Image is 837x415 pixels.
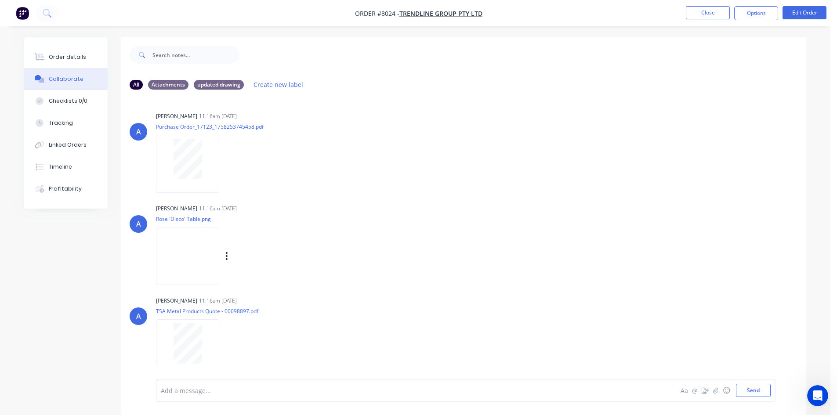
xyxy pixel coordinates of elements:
[49,75,83,83] div: Collaborate
[355,9,399,18] span: Order #8024 -
[136,311,141,321] div: A
[249,79,308,90] button: Create new label
[24,46,108,68] button: Order details
[49,163,72,171] div: Timeline
[783,6,826,19] button: Edit Order
[24,68,108,90] button: Collaborate
[156,205,197,213] div: [PERSON_NAME]
[199,112,237,120] div: 11:16am [DATE]
[734,6,778,20] button: Options
[807,385,828,406] iframe: Intercom live chat
[736,384,771,397] button: Send
[49,119,73,127] div: Tracking
[721,385,732,396] button: ☺
[689,385,700,396] button: @
[156,112,197,120] div: [PERSON_NAME]
[156,307,258,315] p: TSA Metal Products Quote - 00098897.pdf
[156,297,197,305] div: [PERSON_NAME]
[136,219,141,229] div: A
[24,112,108,134] button: Tracking
[156,123,264,130] p: Purchase Order_17123_1758253745458.pdf
[194,80,244,90] div: updated drawing
[156,215,317,223] p: Rose 'Disco' Table.png
[148,80,188,90] div: Attachments
[399,9,482,18] a: Trendline Group Pty Ltd
[686,6,730,19] button: Close
[199,297,237,305] div: 11:16am [DATE]
[24,156,108,178] button: Timeline
[130,80,143,90] div: All
[24,134,108,156] button: Linked Orders
[679,385,689,396] button: Aa
[152,46,239,64] input: Search notes...
[136,126,141,137] div: A
[24,178,108,200] button: Profitability
[49,185,82,193] div: Profitability
[49,53,86,61] div: Order details
[199,205,237,213] div: 11:16am [DATE]
[49,141,87,149] div: Linked Orders
[49,97,87,105] div: Checklists 0/0
[24,90,108,112] button: Checklists 0/0
[16,7,29,20] img: Factory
